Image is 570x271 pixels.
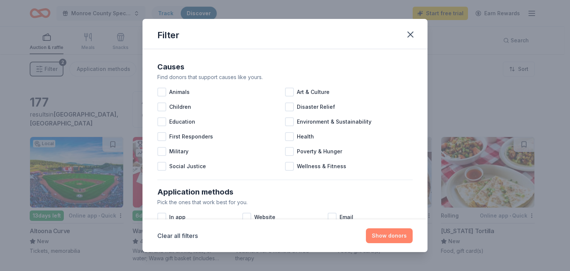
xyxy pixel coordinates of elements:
span: Poverty & Hunger [297,147,342,156]
span: Art & Culture [297,88,330,97]
span: Military [169,147,189,156]
button: Clear all filters [157,231,198,240]
span: Disaster Relief [297,102,335,111]
span: In app [169,213,186,222]
span: Email [340,213,353,222]
span: Website [254,213,275,222]
div: Application methods [157,186,413,198]
span: Animals [169,88,190,97]
span: Wellness & Fitness [297,162,346,171]
div: Causes [157,61,413,73]
div: Pick the ones that work best for you. [157,198,413,207]
span: Health [297,132,314,141]
button: Show donors [366,228,413,243]
span: Children [169,102,191,111]
span: Education [169,117,195,126]
div: Find donors that support causes like yours. [157,73,413,82]
span: First Responders [169,132,213,141]
div: Filter [157,29,179,41]
span: Environment & Sustainability [297,117,371,126]
span: Social Justice [169,162,206,171]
